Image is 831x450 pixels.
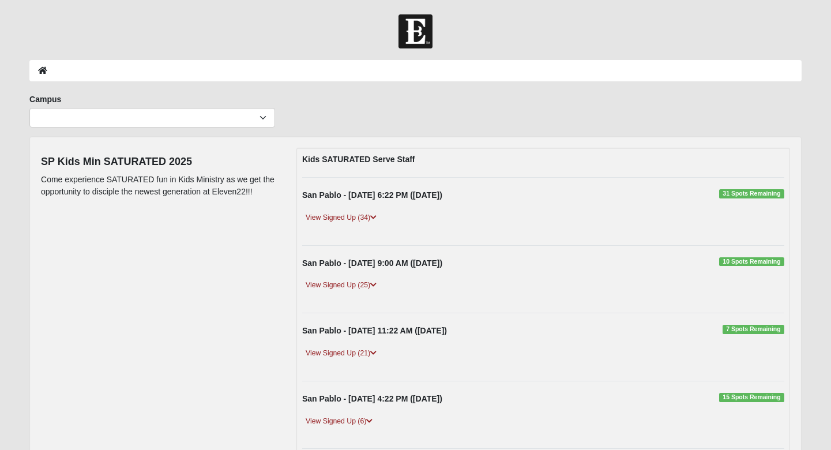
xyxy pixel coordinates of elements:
[41,156,279,168] h4: SP Kids Min SATURATED 2025
[719,189,784,198] span: 31 Spots Remaining
[302,155,415,164] strong: Kids SATURATED Serve Staff
[302,394,442,403] strong: San Pablo - [DATE] 4:22 PM ([DATE])
[302,415,376,427] a: View Signed Up (6)
[398,14,433,48] img: Church of Eleven22 Logo
[29,93,61,105] label: Campus
[719,257,784,267] span: 10 Spots Remaining
[302,258,442,268] strong: San Pablo - [DATE] 9:00 AM ([DATE])
[302,212,380,224] a: View Signed Up (34)
[302,326,447,335] strong: San Pablo - [DATE] 11:22 AM ([DATE])
[302,347,380,359] a: View Signed Up (21)
[41,174,279,198] p: Come experience SATURATED fun in Kids Ministry as we get the opportunity to disciple the newest g...
[723,325,784,334] span: 7 Spots Remaining
[719,393,784,402] span: 15 Spots Remaining
[302,190,442,200] strong: San Pablo - [DATE] 6:22 PM ([DATE])
[302,279,380,291] a: View Signed Up (25)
